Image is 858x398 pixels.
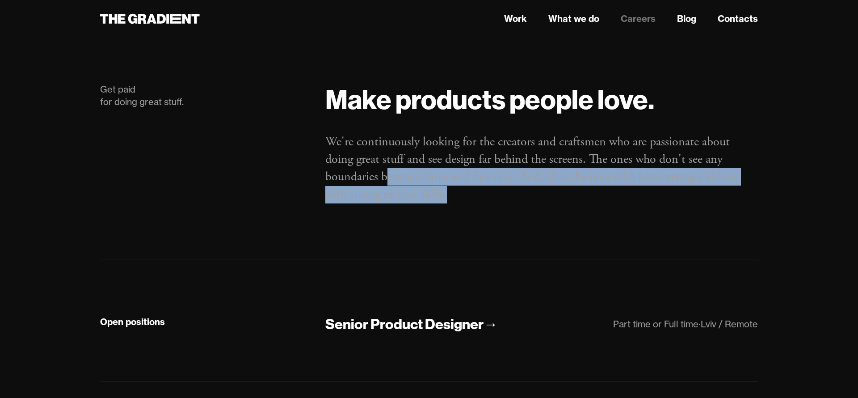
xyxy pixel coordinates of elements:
[100,316,165,327] strong: Open positions
[718,12,758,25] a: Contacts
[325,315,484,334] div: Senior Product Designer
[484,315,498,334] div: →
[677,12,696,25] a: Blog
[548,12,599,25] a: What we do
[325,82,654,116] strong: Make products people love.
[613,318,698,330] div: Part time or Full time
[504,12,527,25] a: Work
[100,83,307,108] div: Get paid for doing great stuff.
[325,315,498,334] a: Senior Product Designer→
[701,318,758,330] div: Lviv / Remote
[621,12,656,25] a: Careers
[325,133,758,203] p: We're continuously looking for the creators and craftsmen who are passionate about doing great st...
[698,318,701,330] div: ·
